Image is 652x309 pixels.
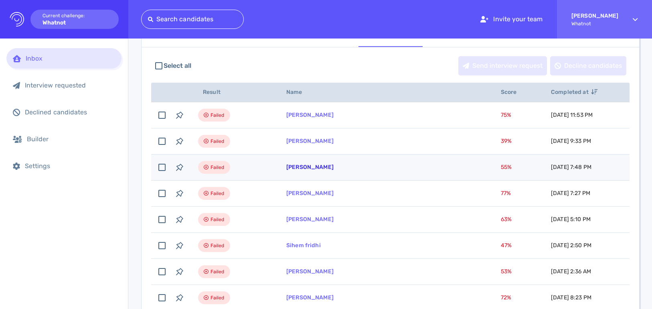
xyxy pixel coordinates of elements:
[26,55,115,62] div: Inbox
[571,12,618,19] strong: [PERSON_NAME]
[286,216,334,223] a: [PERSON_NAME]
[551,138,591,144] span: [DATE] 9:33 PM
[211,136,225,146] span: Failed
[501,138,512,144] span: 39 %
[188,83,277,102] th: Result
[286,294,334,301] a: [PERSON_NAME]
[550,56,626,75] button: Decline candidates
[459,57,547,75] div: Send interview request
[501,242,512,249] span: 47 %
[501,216,512,223] span: 63 %
[286,164,334,171] a: [PERSON_NAME]
[551,57,626,75] div: Decline candidates
[551,190,590,197] span: [DATE] 7:27 PM
[501,190,511,197] span: 77 %
[286,89,311,96] span: Name
[25,162,115,170] div: Settings
[501,268,512,275] span: 53 %
[286,268,334,275] a: [PERSON_NAME]
[551,216,591,223] span: [DATE] 5:10 PM
[211,110,225,120] span: Failed
[551,242,591,249] span: [DATE] 2:50 PM
[211,189,225,198] span: Failed
[164,61,192,71] span: Select all
[501,112,511,118] span: 75 %
[286,138,334,144] a: [PERSON_NAME]
[551,268,591,275] span: [DATE] 2:36 AM
[211,163,225,172] span: Failed
[25,81,115,89] div: Interview requested
[501,294,511,301] span: 72 %
[211,293,225,303] span: Failed
[501,89,526,96] span: Score
[25,108,115,116] div: Declined candidates
[458,56,547,75] button: Send interview request
[551,164,591,171] span: [DATE] 7:48 PM
[551,294,591,301] span: [DATE] 8:23 PM
[286,242,321,249] a: Sihem fridhi
[286,190,334,197] a: [PERSON_NAME]
[551,112,593,118] span: [DATE] 11:53 PM
[286,112,334,118] a: [PERSON_NAME]
[211,267,225,276] span: Failed
[211,241,225,250] span: Failed
[501,164,512,171] span: 55 %
[27,135,115,143] div: Builder
[211,215,225,224] span: Failed
[551,89,597,96] span: Completed at
[571,21,618,26] span: Whatnot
